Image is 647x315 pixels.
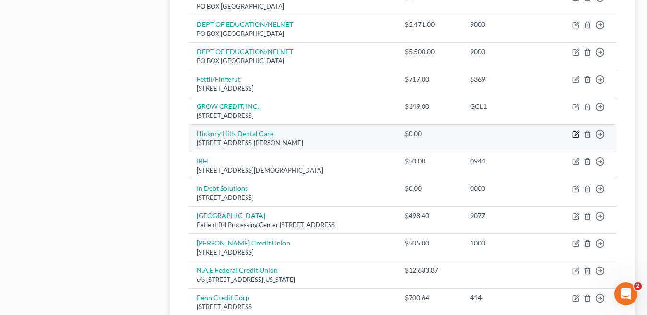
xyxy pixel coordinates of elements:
[470,184,540,193] div: 0000
[470,47,540,57] div: 9000
[197,29,389,38] div: PO BOX [GEOGRAPHIC_DATA]
[197,221,389,230] div: Patient Bill Processing Center [STREET_ADDRESS]
[470,74,540,84] div: 6369
[470,20,540,29] div: 9000
[197,275,389,284] div: c/o [STREET_ADDRESS][US_STATE]
[197,166,389,175] div: [STREET_ADDRESS][DEMOGRAPHIC_DATA]
[405,129,455,139] div: $0.00
[405,74,455,84] div: $717.00
[197,248,389,257] div: [STREET_ADDRESS]
[470,102,540,111] div: GCL1
[197,211,265,220] a: [GEOGRAPHIC_DATA]
[197,193,389,202] div: [STREET_ADDRESS]
[405,293,455,303] div: $700.64
[197,84,389,93] div: [STREET_ADDRESS]
[405,47,455,57] div: $5,500.00
[634,282,642,290] span: 2
[405,102,455,111] div: $149.00
[197,2,389,11] div: PO BOX [GEOGRAPHIC_DATA]
[614,282,637,305] iframe: Intercom live chat
[405,184,455,193] div: $0.00
[405,156,455,166] div: $50.00
[197,102,259,110] a: GROW CREDIT, INC.
[470,156,540,166] div: 0944
[197,266,278,274] a: N.A.E Federal Credit Union
[197,47,293,56] a: DEPT OF EDUCATION/NELNET
[405,266,455,275] div: $12,633.87
[197,129,273,138] a: Hickory Hills Dental Care
[197,184,248,192] a: In Debt Solutions
[197,111,389,120] div: [STREET_ADDRESS]
[197,239,290,247] a: [PERSON_NAME] Credit Union
[197,303,389,312] div: [STREET_ADDRESS]
[197,57,389,66] div: PO BOX [GEOGRAPHIC_DATA]
[197,20,293,28] a: DEPT OF EDUCATION/NELNET
[197,157,208,165] a: IBH
[470,211,540,221] div: 9077
[197,293,249,302] a: Penn Credit Corp
[405,211,455,221] div: $498.40
[197,75,240,83] a: Fettli/Fingerut
[470,293,540,303] div: 414
[197,139,389,148] div: [STREET_ADDRESS][PERSON_NAME]
[405,238,455,248] div: $505.00
[405,20,455,29] div: $5,471.00
[470,238,540,248] div: 1000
